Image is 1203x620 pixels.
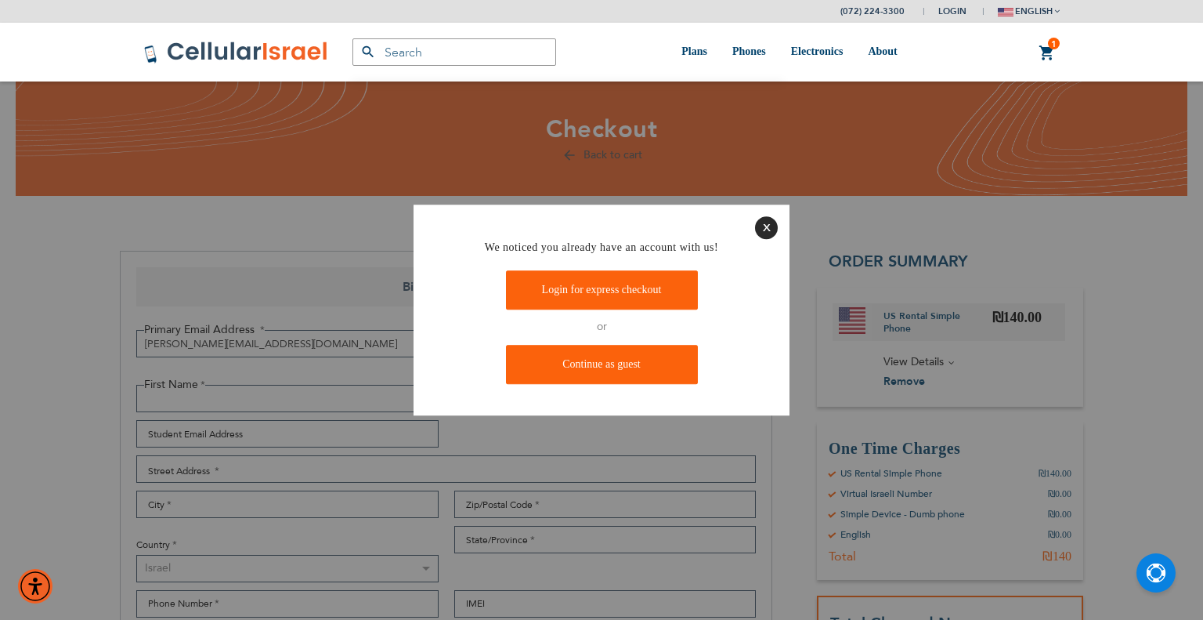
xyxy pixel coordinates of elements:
[868,23,897,82] a: About
[868,45,897,57] span: About
[506,345,698,384] a: Continue as guest
[1039,44,1056,63] a: 1
[18,569,52,604] div: Accessibility Menu
[840,5,905,17] a: (072) 224-3300
[143,41,329,64] img: Cellular Israel Logo
[1051,38,1057,50] span: 1
[506,271,698,310] a: Login for express checkout
[938,5,966,17] span: Login
[425,318,778,338] p: or
[998,8,1013,16] img: english
[425,240,778,256] h4: We noticed you already have an account with us!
